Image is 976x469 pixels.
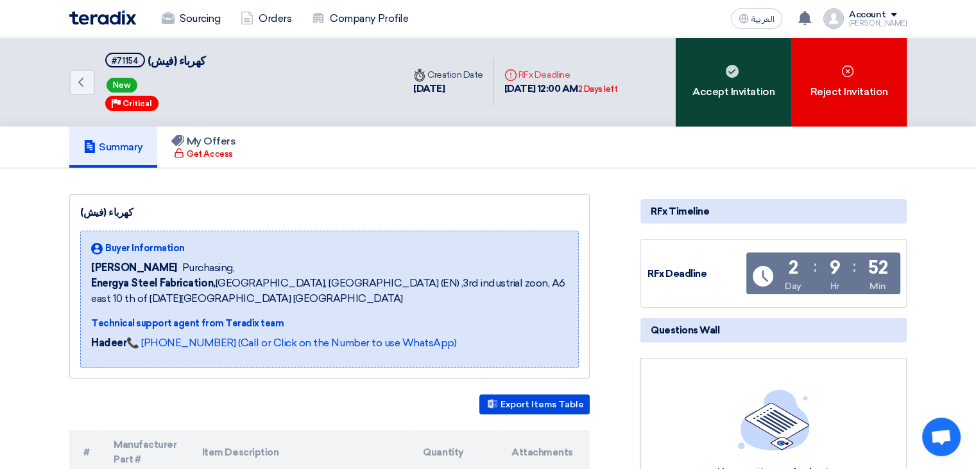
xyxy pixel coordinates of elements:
[785,279,801,293] div: Day
[105,53,206,69] h5: كهرباء (فيش)
[91,317,568,330] div: Technical support agent from Teradix team
[868,259,887,277] div: 52
[302,4,418,33] a: Company Profile
[869,279,886,293] div: Min
[849,20,907,27] div: [PERSON_NAME]
[105,242,185,255] span: Buyer Information
[731,8,782,29] button: العربية
[112,57,139,65] div: #71154
[676,37,791,127] div: Accept Invitation
[148,54,206,68] span: كهرباء (فيش)
[504,82,618,96] div: [DATE] 12:00 AM
[91,260,177,276] span: [PERSON_NAME]
[751,15,775,24] span: العربية
[738,389,810,450] img: empty_state_list.svg
[171,135,236,148] h5: My Offers
[83,141,143,154] h5: Summary
[151,4,230,33] a: Sourcing
[174,148,232,161] div: Get Access
[651,323,719,337] span: Questions Wall
[922,418,961,456] a: دردشة مفتوحة
[80,205,579,220] div: كهرباء (فيش)
[413,68,483,82] div: Creation Date
[829,259,840,277] div: 9
[157,127,250,168] a: My Offers Get Access
[230,4,302,33] a: Orders
[107,78,137,93] span: New
[823,8,844,29] img: profile_test.png
[853,255,856,278] div: :
[123,99,152,108] span: Critical
[91,276,568,306] span: [GEOGRAPHIC_DATA], [GEOGRAPHIC_DATA] (EN) ,3rd industrial zoon, A6 east 10 th of [DATE][GEOGRAPHI...
[578,83,618,96] div: 2 Days left
[814,255,817,278] div: :
[91,337,126,349] strong: Hadeer
[640,199,907,224] div: RFx Timeline
[791,37,907,127] div: Reject Invitation
[647,267,744,281] div: RFx Deadline
[788,259,798,277] div: 2
[69,127,157,168] a: Summary
[91,277,216,289] b: Energya Steel Fabrication,
[126,337,456,349] a: 📞 [PHONE_NUMBER] (Call or Click on the Number to use WhatsApp)
[830,279,839,293] div: Hr
[849,10,886,21] div: Account
[479,394,590,414] button: Export Items Table
[69,10,136,25] img: Teradix logo
[182,260,235,276] span: Purchasing,
[413,82,483,96] div: [DATE]
[504,68,618,82] div: RFx Deadline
